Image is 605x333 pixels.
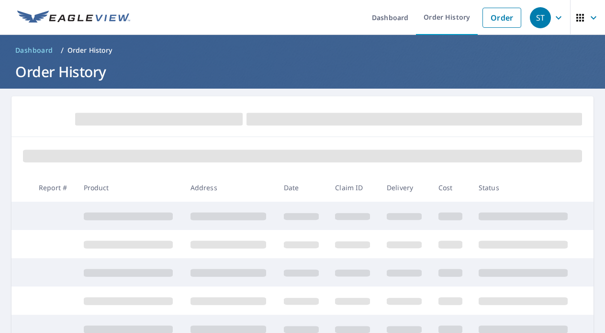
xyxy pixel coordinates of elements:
th: Claim ID [327,173,379,202]
h1: Order History [11,62,594,81]
img: EV Logo [17,11,130,25]
div: ST [530,7,551,28]
th: Cost [431,173,471,202]
th: Product [76,173,183,202]
span: Dashboard [15,46,53,55]
a: Dashboard [11,43,57,58]
th: Date [276,173,328,202]
th: Status [471,173,578,202]
a: Order [482,8,521,28]
nav: breadcrumb [11,43,594,58]
th: Address [183,173,276,202]
th: Report # [31,173,76,202]
th: Delivery [379,173,431,202]
p: Order History [67,46,112,55]
li: / [61,45,64,56]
